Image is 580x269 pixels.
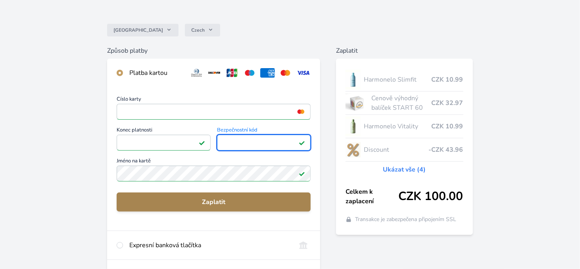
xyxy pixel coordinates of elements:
img: onlineBanking_CZ.svg [296,240,311,250]
img: CLEAN_VITALITY_se_stinem_x-lo.jpg [346,116,361,136]
img: mc.svg [278,68,293,78]
span: CZK 10.99 [432,122,463,131]
div: Platba kartou [129,68,182,78]
h6: Zaplatit [336,46,473,55]
img: maestro.svg [242,68,257,78]
img: discover.svg [207,68,222,78]
img: start.jpg [346,93,368,113]
span: Číslo karty [117,97,311,104]
span: Celkem k zaplacení [346,187,399,206]
span: Transakce je zabezpečena připojením SSL [355,216,456,223]
span: CZK 32.97 [432,98,463,108]
button: Zaplatit [117,193,311,212]
iframe: Iframe pro bezpečnostní kód [221,137,307,148]
img: Platné pole [299,139,305,146]
a: Ukázat vše (4) [383,165,426,174]
span: Konec platnosti [117,128,210,135]
button: Czech [185,24,220,36]
span: Harmonelo Vitality [364,122,432,131]
img: amex.svg [260,68,275,78]
span: Cenově výhodný balíček START 60 [371,93,432,113]
span: Zaplatit [123,197,304,207]
span: Jméno na kartě [117,158,311,166]
img: SLIMFIT_se_stinem_x-lo.jpg [346,70,361,90]
span: Czech [191,27,205,33]
span: Discount [364,145,429,155]
span: CZK 100.00 [399,189,463,204]
span: Bezpečnostní kód [217,128,311,135]
span: -CZK 43.96 [429,145,463,155]
span: [GEOGRAPHIC_DATA] [113,27,163,33]
iframe: Iframe pro datum vypršení platnosti [120,137,207,148]
img: discount-lo.png [346,140,361,160]
input: Jméno na kartěPlatné pole [117,166,311,181]
img: diners.svg [189,68,204,78]
img: Platné pole [199,139,205,146]
span: CZK 10.99 [432,75,463,84]
img: jcb.svg [225,68,240,78]
img: visa.svg [296,68,311,78]
button: [GEOGRAPHIC_DATA] [107,24,179,36]
iframe: Iframe pro číslo karty [120,106,307,117]
span: Harmonelo Slimfit [364,75,432,84]
img: Platné pole [299,170,305,177]
div: Expresní banková tlačítka [129,240,290,250]
h6: Způsob platby [107,46,320,55]
img: mc [296,108,306,115]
